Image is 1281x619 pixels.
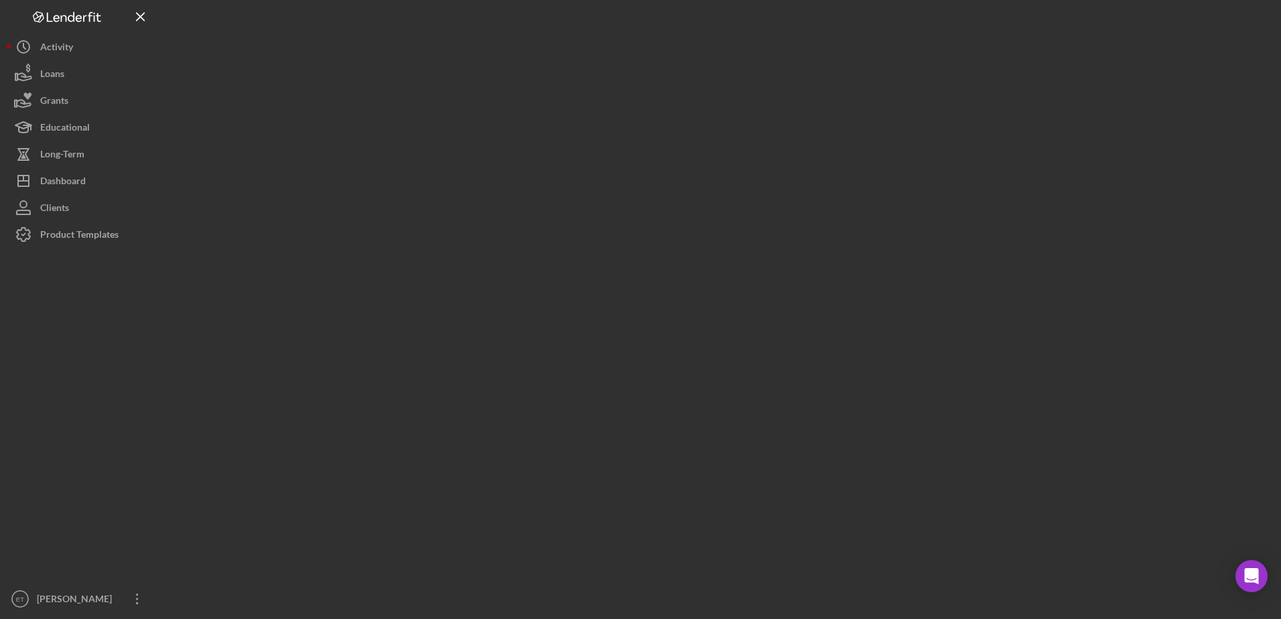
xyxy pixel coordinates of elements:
[7,33,154,60] button: Activity
[40,33,73,64] div: Activity
[16,596,24,603] text: ET
[40,167,86,198] div: Dashboard
[7,586,154,612] button: ET[PERSON_NAME]
[7,87,154,114] button: Grants
[40,114,90,144] div: Educational
[7,194,154,221] button: Clients
[7,141,154,167] button: Long-Term
[7,114,154,141] button: Educational
[40,194,69,224] div: Clients
[40,141,84,171] div: Long-Term
[40,221,119,251] div: Product Templates
[1235,560,1268,592] div: Open Intercom Messenger
[7,167,154,194] button: Dashboard
[33,586,121,616] div: [PERSON_NAME]
[7,221,154,248] button: Product Templates
[40,87,68,117] div: Grants
[7,60,154,87] button: Loans
[40,60,64,90] div: Loans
